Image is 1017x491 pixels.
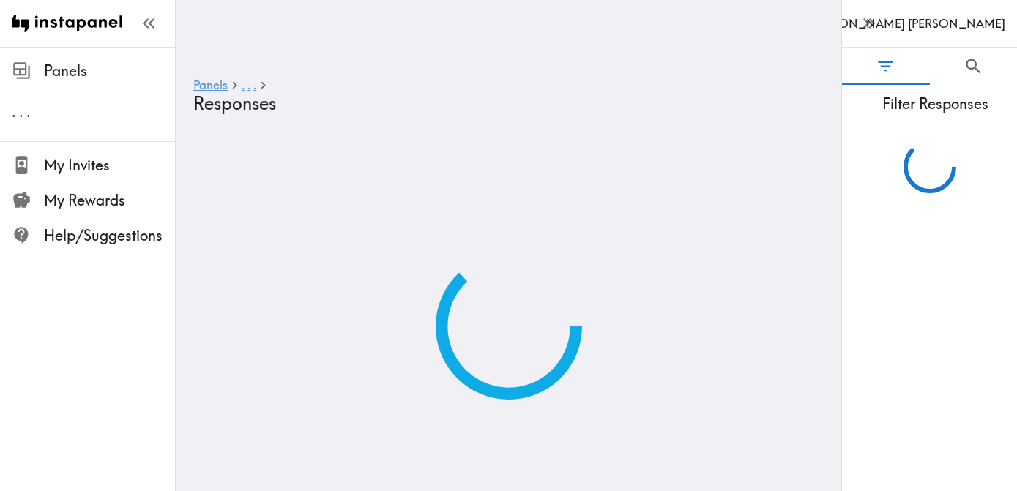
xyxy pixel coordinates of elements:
[808,15,1005,31] h6: [PERSON_NAME] [PERSON_NAME]
[44,61,175,81] span: Panels
[44,225,175,246] span: Help/Suggestions
[842,48,930,85] button: Filter Responses
[19,102,23,121] span: .
[12,102,16,121] span: .
[193,79,228,93] a: Panels
[193,93,812,114] h4: Responses
[854,94,1017,114] span: Filter Responses
[253,78,256,92] span: .
[247,78,250,92] span: .
[44,155,175,176] span: My Invites
[26,102,31,121] span: .
[964,56,983,76] span: Search
[44,190,175,211] span: My Rewards
[242,79,256,93] a: ...
[242,78,245,92] span: .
